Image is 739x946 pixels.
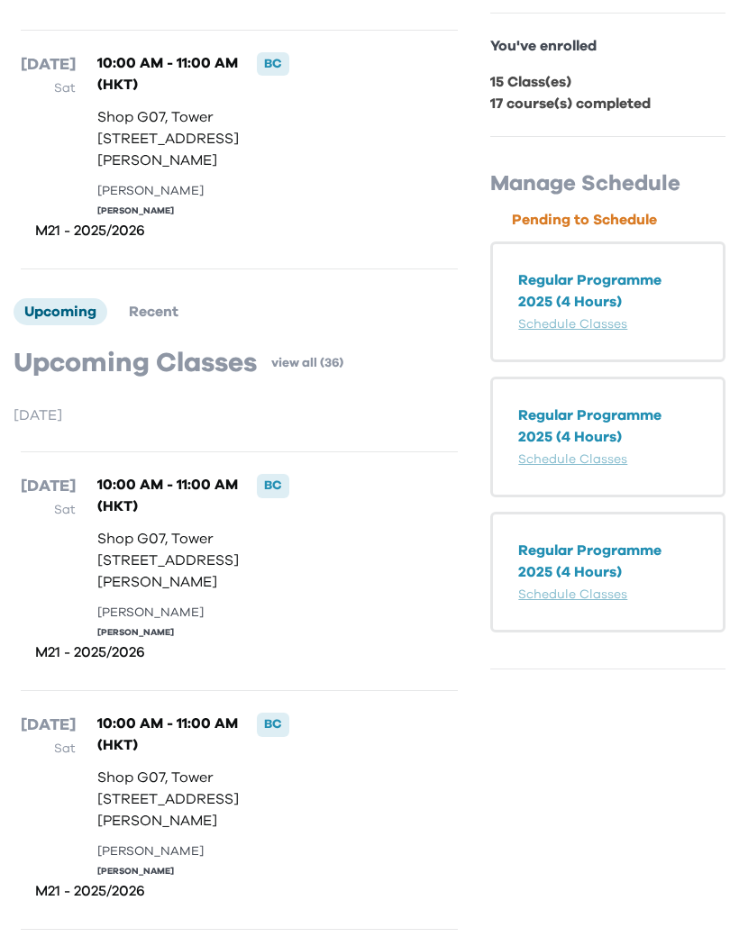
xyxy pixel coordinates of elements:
[14,405,465,426] p: [DATE]
[35,882,217,900] p: M21 - 2025/2026
[97,604,239,623] div: [PERSON_NAME]
[97,626,239,640] div: [PERSON_NAME]
[518,269,698,313] p: Regular Programme 2025 (4 Hours)
[490,35,725,57] p: You've enrolled
[518,540,698,583] p: Regular Programme 2025 (4 Hours)
[518,405,698,448] p: Regular Programme 2025 (4 Hours)
[518,588,627,601] a: Schedule Classes
[257,713,289,736] div: BC
[518,318,627,331] a: Schedule Classes
[97,106,239,171] p: Shop G07, Tower [STREET_ADDRESS][PERSON_NAME]
[490,75,571,89] b: 15 Class(es)
[129,305,178,319] span: Recent
[21,77,76,99] p: Sat
[21,52,76,77] p: [DATE]
[97,713,239,756] p: 10:00 AM - 11:00 AM (HKT)
[97,182,239,201] div: [PERSON_NAME]
[490,96,651,111] b: 17 course(s) completed
[21,474,76,499] p: [DATE]
[14,347,257,379] p: Upcoming Classes
[97,52,239,96] p: 10:00 AM - 11:00 AM (HKT)
[97,767,239,832] p: Shop G07, Tower [STREET_ADDRESS][PERSON_NAME]
[97,528,239,593] p: Shop G07, Tower [STREET_ADDRESS][PERSON_NAME]
[35,222,217,240] p: M21 - 2025/2026
[512,209,725,231] p: Pending to Schedule
[21,499,76,521] p: Sat
[518,453,627,466] a: Schedule Classes
[21,738,76,760] p: Sat
[35,643,217,661] p: M21 - 2025/2026
[257,52,289,76] div: BC
[97,205,239,218] div: [PERSON_NAME]
[97,842,239,861] div: [PERSON_NAME]
[490,169,725,198] p: Manage Schedule
[24,305,96,319] span: Upcoming
[21,713,76,738] p: [DATE]
[97,865,239,878] div: [PERSON_NAME]
[97,474,239,517] p: 10:00 AM - 11:00 AM (HKT)
[257,474,289,497] div: BC
[271,354,343,372] a: view all (36)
